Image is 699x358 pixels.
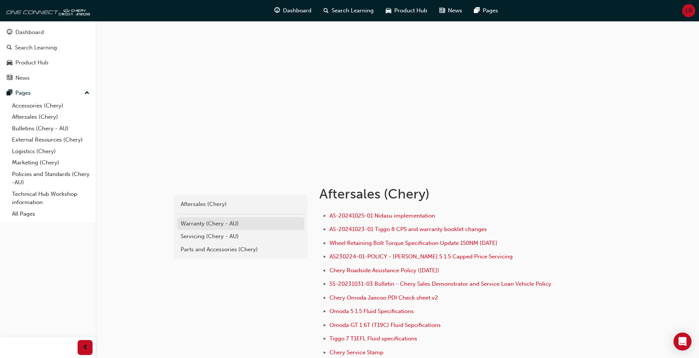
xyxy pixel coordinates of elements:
a: Tiggo 7 T1EFL Fluid specifications [329,335,417,342]
a: Policies and Standards (Chery -AU) [9,169,93,188]
span: Pages [483,6,498,15]
div: Pages [15,89,31,97]
a: AS230224-01-POLICY - [PERSON_NAME] 5 1.5 Capped Price Servicing [329,253,513,260]
div: Parts and Accessories (Chery) [181,245,301,254]
a: Logistics (Chery) [9,146,93,157]
a: Aftersales (Chery) [177,198,304,211]
a: Product Hub [3,56,93,70]
h1: Aftersales (Chery) [319,186,565,202]
a: Chery Roadside Assistance Policy ([DATE]) [329,267,439,274]
a: AS-20241023-01 Tiggo 8 CPS and warranty booklet changes [329,226,487,233]
a: Technical Hub Workshop information [9,188,93,208]
span: news-icon [439,6,445,15]
span: guage-icon [274,6,280,15]
a: Accessories (Chery) [9,100,93,112]
a: Servicing (Chery - AU) [177,230,304,243]
span: search-icon [323,6,329,15]
div: Aftersales (Chery) [181,200,301,209]
a: Omoda 5 1.5 Fluid Specifications [329,308,414,315]
span: Product Hub [394,6,427,15]
button: LR [682,4,695,17]
div: News [15,74,30,82]
img: oneconnect [4,3,90,18]
a: Aftersales (Chery) [9,111,93,123]
a: guage-iconDashboard [268,3,317,18]
a: news-iconNews [433,3,468,18]
a: Parts and Accessories (Chery) [177,243,304,256]
a: Warranty (Chery - AU) [177,217,304,230]
span: car-icon [386,6,391,15]
span: LR [686,6,692,15]
a: Chery Service Stamp [329,349,383,356]
a: search-iconSearch Learning [317,3,380,18]
a: Search Learning [3,41,93,55]
div: Open Intercom Messenger [674,333,692,351]
a: AS-20241025-01 Nidasu implementation [329,212,435,219]
a: External Resources (Chery) [9,134,93,146]
a: Wheel Retaining Bolt Torque Specification Update 150NM [DATE] [329,240,497,246]
span: up-icon [84,88,90,98]
button: DashboardSearch LearningProduct HubNews [3,24,93,86]
a: pages-iconPages [468,3,504,18]
a: Marketing (Chery) [9,157,93,169]
span: Dashboard [283,6,311,15]
span: search-icon [7,45,12,51]
span: pages-icon [474,6,480,15]
a: Dashboard [3,25,93,39]
span: car-icon [7,60,12,66]
span: guage-icon [7,29,12,36]
div: Servicing (Chery - AU) [181,232,301,241]
a: Omoda GT 1.6T (T19C) Fluid Sepcifications [329,322,441,328]
span: News [448,6,462,15]
a: Bulletins (Chery - AU) [9,123,93,134]
span: Search Learning [332,6,374,15]
a: car-iconProduct Hub [380,3,433,18]
span: news-icon [7,75,12,82]
a: All Pages [9,208,93,220]
a: SS-20231031-03 Bulletin - Chery Sales Demonstrator and Service Loan Vehicle Policy [329,280,551,287]
a: News [3,71,93,85]
span: pages-icon [7,90,12,97]
div: Product Hub [15,58,48,67]
div: Dashboard [15,28,44,37]
span: prev-icon [82,343,88,352]
a: Chery Omoda Jaecoo PDI Check sheet v2 [329,294,438,301]
div: Search Learning [15,43,57,52]
button: Pages [3,86,93,100]
div: Warranty (Chery - AU) [181,219,301,228]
